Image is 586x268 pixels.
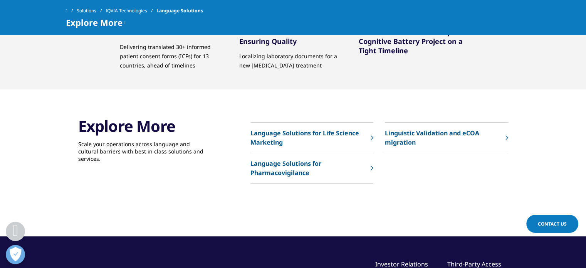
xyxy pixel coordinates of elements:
[156,4,203,18] span: Language Solutions
[526,215,578,233] a: Contact Us
[120,37,228,70] p: Delivering translated 30+ informed patient consent forms (ICFs) for 13 countries, ahead of timelines
[250,159,367,177] p: Language Solutions for Pharmacovigilance
[250,153,373,184] a: Language Solutions for Pharmacovigilance
[239,46,347,70] p: Localizing laboratory documents for a new [MEDICAL_DATA] treatment
[359,18,463,55] a: Science First: IQVIA Linguistic Validation Delivers a Complex Cognitive Battery Project on a Tigh...
[250,128,367,147] p: Language Solutions for Life Science Marketing
[6,245,25,264] button: Abrir preferencias
[78,116,207,202] div: Scale your operations across language and cultural barriers with best in class solutions and serv...
[385,123,508,153] a: Linguistic Validation and eCOA migration
[250,123,373,153] a: Language Solutions for Life Science Marketing
[77,4,106,18] a: Solutions
[538,221,567,227] span: Contact Us
[106,4,156,18] a: IQVIA Technologies
[385,128,501,147] p: Linguistic Validation and eCOA migration
[66,18,123,27] span: Explore More
[78,116,207,136] h3: Explore More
